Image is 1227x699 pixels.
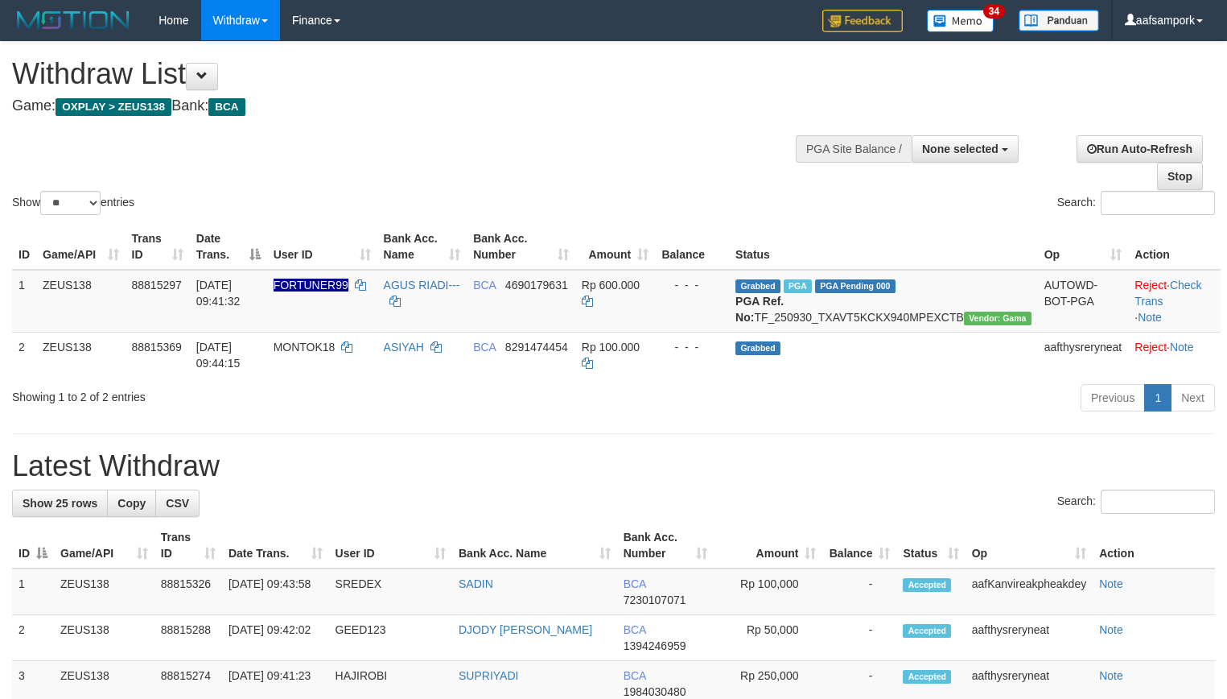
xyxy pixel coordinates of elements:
span: BCA [624,623,646,636]
td: [DATE] 09:43:58 [222,569,329,615]
a: 1 [1144,384,1171,412]
td: aafKanvireakpheakdey [966,569,1093,615]
span: Copy 8291474454 to clipboard [505,341,568,354]
a: Reject [1134,341,1167,354]
a: Check Trans [1134,279,1201,308]
a: Previous [1081,384,1145,412]
th: Amount: activate to sort column ascending [575,224,656,270]
span: Accepted [903,670,951,684]
th: Bank Acc. Number: activate to sort column ascending [617,523,714,569]
img: Button%20Memo.svg [927,10,994,32]
th: Balance: activate to sort column ascending [822,523,896,569]
div: - - - [661,277,723,293]
td: TF_250930_TXAVT5KCKX940MPEXCTB [729,270,1038,333]
span: MONTOK18 [274,341,336,354]
a: Next [1171,384,1215,412]
th: ID [12,224,36,270]
th: Status: activate to sort column ascending [896,523,965,569]
img: MOTION_logo.png [12,8,134,32]
span: OXPLAY > ZEUS138 [56,98,171,116]
td: · [1128,332,1221,378]
th: Action [1093,523,1215,569]
span: BCA [208,98,245,116]
span: BCA [473,341,496,354]
span: Rp 600.000 [582,279,640,292]
a: Run Auto-Refresh [1077,135,1203,163]
th: Game/API: activate to sort column ascending [54,523,154,569]
span: Vendor URL: https://trx31.1velocity.biz [964,312,1031,325]
th: Status [729,224,1038,270]
span: Copy 7230107071 to clipboard [624,594,686,606]
button: None selected [912,135,1019,163]
span: Nama rekening ada tanda titik/strip, harap diedit [274,279,348,292]
th: ID: activate to sort column descending [12,523,54,569]
span: 88815369 [132,341,182,354]
a: Note [1099,577,1123,590]
td: ZEUS138 [54,569,154,615]
input: Search: [1101,490,1215,514]
a: Copy [107,490,156,517]
a: CSV [155,490,200,517]
td: GEED123 [329,615,452,661]
span: [DATE] 09:44:15 [196,341,241,370]
a: Note [1099,623,1123,636]
th: Op: activate to sort column ascending [1038,224,1129,270]
th: Date Trans.: activate to sort column descending [190,224,267,270]
span: Grabbed [735,341,780,355]
div: Showing 1 to 2 of 2 entries [12,383,499,405]
span: Copy 4690179631 to clipboard [505,279,568,292]
td: ZEUS138 [36,332,126,378]
th: User ID: activate to sort column ascending [329,523,452,569]
div: - - - [661,339,723,355]
span: Grabbed [735,279,780,293]
span: Accepted [903,624,951,638]
td: [DATE] 09:42:02 [222,615,329,661]
span: BCA [624,669,646,682]
a: Show 25 rows [12,490,108,517]
th: Date Trans.: activate to sort column ascending [222,523,329,569]
td: aafthysreryneat [966,615,1093,661]
a: SADIN [459,577,493,590]
td: 1 [12,569,54,615]
span: Accepted [903,578,951,592]
th: Bank Acc. Name: activate to sort column ascending [377,224,467,270]
a: SUPRIYADI [459,669,518,682]
span: Copy 1984030480 to clipboard [624,685,686,698]
td: SREDEX [329,569,452,615]
span: Rp 100.000 [582,341,640,354]
div: PGA Site Balance / [796,135,912,163]
td: - [822,615,896,661]
b: PGA Ref. No: [735,295,784,324]
th: Amount: activate to sort column ascending [714,523,822,569]
span: CSV [166,497,189,510]
a: AGUS RIADI--- [384,279,460,292]
td: ZEUS138 [54,615,154,661]
th: Bank Acc. Number: activate to sort column ascending [467,224,575,270]
th: Trans ID: activate to sort column ascending [126,224,190,270]
a: ASIYAH [384,341,424,354]
span: PGA Pending [815,279,896,293]
th: User ID: activate to sort column ascending [267,224,377,270]
h1: Withdraw List [12,58,802,90]
td: 88815288 [154,615,222,661]
a: Note [1099,669,1123,682]
td: 1 [12,270,36,333]
td: ZEUS138 [36,270,126,333]
th: Bank Acc. Name: activate to sort column ascending [452,523,617,569]
a: DJODY [PERSON_NAME] [459,623,592,636]
select: Showentries [40,191,101,215]
td: 88815326 [154,569,222,615]
th: Balance [655,224,729,270]
a: Stop [1157,163,1203,190]
span: Copy 1394246959 to clipboard [624,639,686,652]
td: 2 [12,615,54,661]
td: AUTOWD-BOT-PGA [1038,270,1129,333]
span: None selected [922,143,998,155]
span: Copy [117,497,146,510]
th: Action [1128,224,1221,270]
input: Search: [1101,191,1215,215]
td: Rp 50,000 [714,615,822,661]
td: · · [1128,270,1221,333]
span: BCA [473,279,496,292]
img: panduan.png [1019,10,1099,31]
